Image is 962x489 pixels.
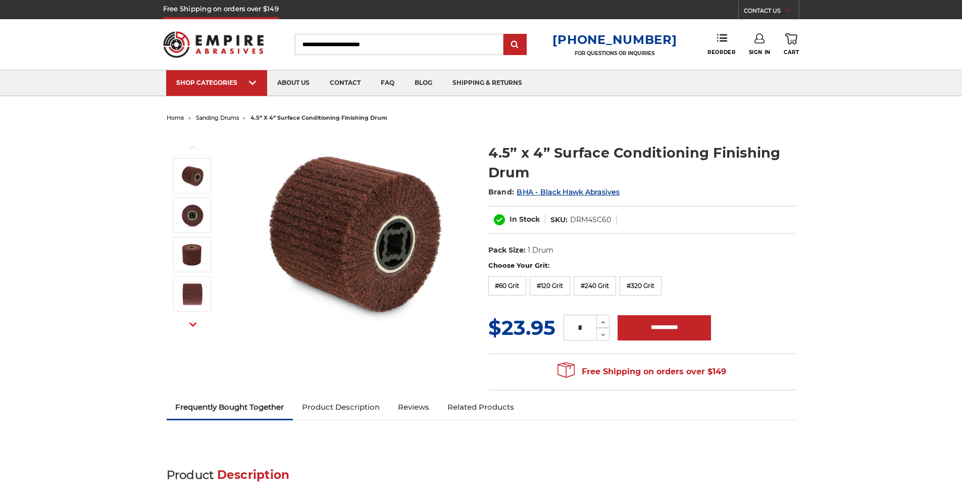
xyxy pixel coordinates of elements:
dd: DRM4SC60 [570,215,611,225]
a: Reviews [389,396,438,418]
a: Reorder [707,33,735,55]
a: Frequently Bought Together [167,396,293,418]
a: shipping & returns [442,70,532,96]
a: home [167,114,184,121]
dt: Pack Size: [488,245,526,256]
a: CONTACT US [744,5,799,19]
div: SHOP CATEGORIES [176,79,257,86]
a: Related Products [438,396,523,418]
dt: SKU: [550,215,568,225]
a: contact [320,70,371,96]
img: Empire Abrasives [163,25,264,64]
button: Next [181,314,205,335]
span: Free Shipping on orders over $149 [558,362,726,382]
img: Non Woven Finishing Sanding Drum [180,242,205,267]
button: Previous [181,136,205,158]
label: Choose Your Grit: [488,261,796,271]
p: FOR QUESTIONS OR INQUIRIES [552,50,677,57]
img: 4.5" x 4" Surface Conditioning Finishing Drum - 3/4 Inch Quad Key Arbor [180,203,205,228]
img: 4.5 Inch Surface Conditioning Finishing Drum [180,163,205,188]
span: In Stock [510,215,540,224]
a: BHA - Black Hawk Abrasives [517,187,620,197]
span: $23.95 [488,315,555,340]
dd: 1 Drum [528,245,553,256]
img: 4.5” x 4” Surface Conditioning Finishing Drum [180,281,205,307]
span: Sign In [749,49,771,56]
input: Submit [505,35,525,55]
h1: 4.5” x 4” Surface Conditioning Finishing Drum [488,143,796,182]
a: sanding drums [196,114,239,121]
a: blog [404,70,442,96]
span: 4.5” x 4” surface conditioning finishing drum [250,114,387,121]
a: [PHONE_NUMBER] [552,32,677,47]
span: Brand: [488,187,515,197]
span: Description [217,468,290,482]
span: Reorder [707,49,735,56]
a: about us [267,70,320,96]
a: Cart [784,33,799,56]
span: Cart [784,49,799,56]
img: 4.5 Inch Surface Conditioning Finishing Drum [253,132,455,334]
a: Product Description [293,396,389,418]
span: Product [167,468,214,482]
a: faq [371,70,404,96]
